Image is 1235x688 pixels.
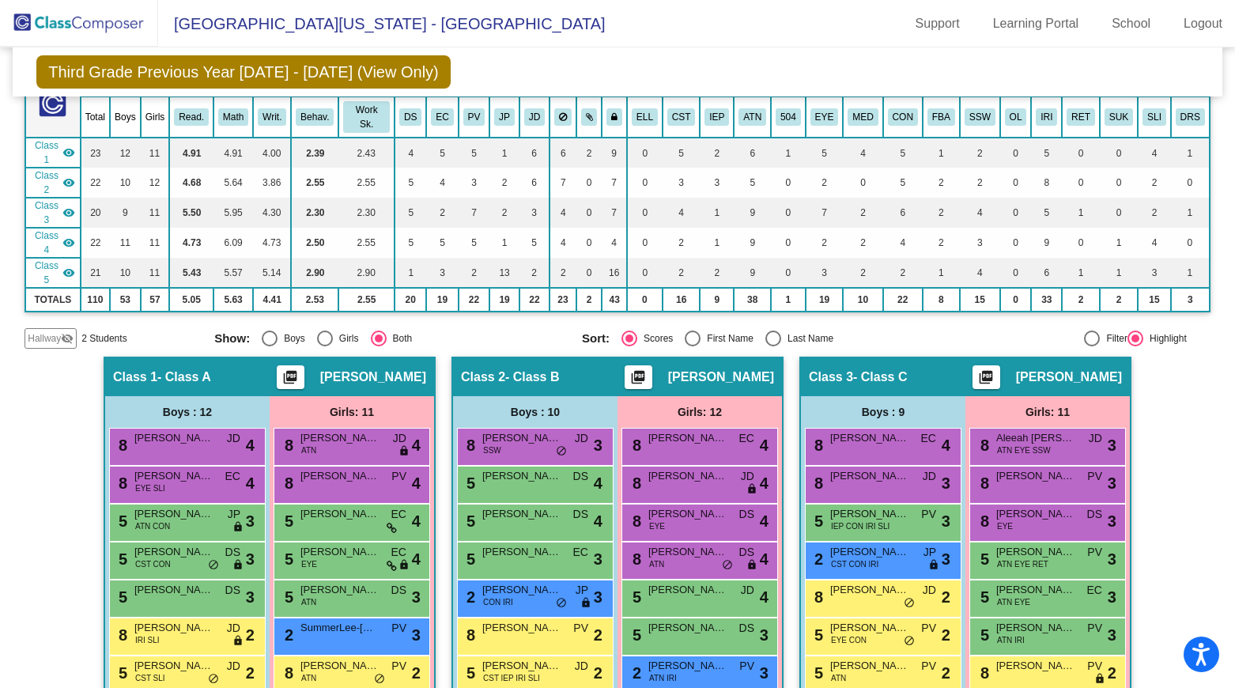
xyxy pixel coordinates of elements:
button: Print Students Details [973,365,1000,389]
td: 2.90 [291,258,338,288]
td: 3 [960,228,1000,258]
td: 23 [550,288,576,312]
mat-icon: picture_as_pdf [629,369,648,391]
td: 5 [734,168,771,198]
td: 2 [426,198,458,228]
button: Print Students Details [277,365,304,389]
span: Class 3 [31,198,62,227]
td: 4.73 [169,228,213,258]
td: 8 [923,288,960,312]
td: 1 [395,258,426,288]
th: Polly Voss [459,96,490,138]
button: Read. [174,108,209,126]
span: Class 2 [461,369,505,385]
td: 2 [663,258,701,288]
td: 0 [576,198,602,228]
td: 5 [1031,198,1062,228]
td: 33 [1031,288,1062,312]
td: 5.05 [169,288,213,312]
td: 0 [576,228,602,258]
td: 0 [1100,168,1138,198]
td: 0 [1062,138,1100,168]
td: 16 [602,258,627,288]
td: 6 [734,138,771,168]
span: Class 4 [31,229,62,257]
div: Boys [278,331,305,346]
td: 9 [734,198,771,228]
button: SSW [965,108,995,126]
td: 2.55 [338,288,395,312]
td: 3 [459,168,490,198]
td: 2.53 [291,288,338,312]
mat-icon: visibility [62,176,75,189]
td: 2 [576,288,602,312]
mat-icon: visibility [62,267,75,279]
td: 23 [81,138,110,168]
td: 2 [1062,288,1100,312]
button: ELL [632,108,658,126]
td: 5 [395,228,426,258]
td: 4 [663,198,701,228]
mat-radio-group: Select an option [214,331,570,346]
td: 2 [1100,288,1138,312]
td: 13 [489,258,519,288]
span: Sort: [582,331,610,346]
td: 6 [883,198,923,228]
mat-icon: visibility_off [61,332,74,345]
mat-icon: visibility [62,206,75,219]
td: 5 [663,138,701,168]
td: 11 [141,198,170,228]
td: 6.09 [213,228,253,258]
td: 7 [602,168,627,198]
td: 7 [459,198,490,228]
td: 7 [806,198,844,228]
th: Keep away students [550,96,576,138]
th: Child Study Team [663,96,701,138]
td: 20 [395,288,426,312]
td: 4 [1138,228,1171,258]
td: 4 [883,228,923,258]
td: 0 [576,258,602,288]
th: Speech/Language Services [1138,96,1171,138]
th: Girls [141,96,170,138]
td: 0 [627,198,663,228]
div: Scores [637,331,673,346]
div: Boys : 12 [105,396,270,428]
td: 5 [395,198,426,228]
button: EYE [810,108,839,126]
td: 5 [806,138,844,168]
td: Jeffrey Pretzlaff - Class E [25,258,80,288]
td: 2 [843,198,882,228]
button: MED [848,108,878,126]
td: 2 [700,138,734,168]
button: RET [1067,108,1095,126]
td: 5 [883,168,923,198]
td: 10 [843,288,882,312]
td: 4 [602,228,627,258]
td: 2 [923,168,960,198]
td: 22 [81,168,110,198]
td: 1 [1062,258,1100,288]
span: Class 5 [31,259,62,287]
td: 0 [771,258,806,288]
button: Writ. [258,108,286,126]
td: 0 [1000,228,1032,258]
th: Daily Medication [843,96,882,138]
td: 0 [627,288,663,312]
td: 1 [1171,198,1210,228]
td: 2.30 [338,198,395,228]
span: Third Grade Previous Year [DATE] - [DATE] (View Only) [36,55,451,89]
button: DS [399,108,421,126]
td: 4 [960,258,1000,288]
td: 0 [843,168,882,198]
span: - Class C [853,369,907,385]
mat-icon: picture_as_pdf [976,369,995,391]
th: Counseling/Therapy/Social Work [960,96,1000,138]
td: 2 [960,168,1000,198]
th: Jeffrey Pretzlaff [489,96,519,138]
td: 110 [81,288,110,312]
td: 15 [1138,288,1171,312]
td: 2.43 [338,138,395,168]
th: Wears eyeglasses [806,96,844,138]
button: 504 [776,108,801,126]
